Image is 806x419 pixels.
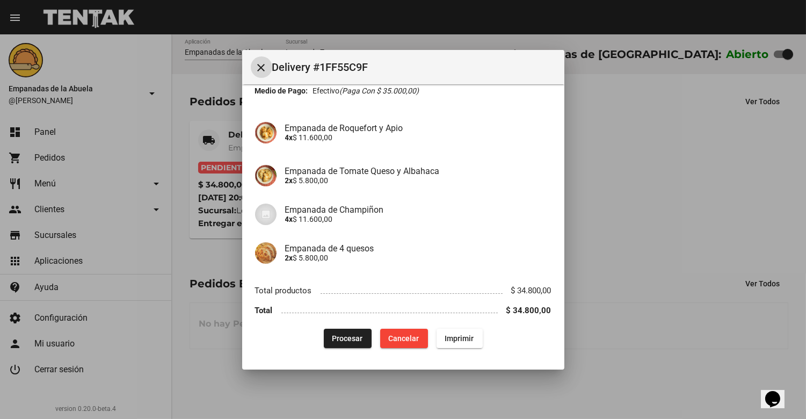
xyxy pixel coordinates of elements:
mat-icon: Cerrar [255,61,268,74]
h4: Empanada de Champiñon [285,205,551,215]
span: Procesar [332,334,363,343]
p: $ 5.800,00 [285,254,551,262]
p: $ 5.800,00 [285,176,551,185]
button: Cerrar [251,56,272,78]
iframe: chat widget [761,376,795,408]
span: Imprimir [445,334,474,343]
b: 4x [285,133,293,142]
img: 07c47add-75b0-4ce5-9aba-194f44787723.jpg [255,204,277,225]
b: 4x [285,215,293,223]
img: d59fadef-f63f-4083-8943-9e902174ec49.jpg [255,122,277,143]
span: Cancelar [389,334,419,343]
strong: Medio de Pago: [255,85,308,96]
p: $ 11.600,00 [285,215,551,223]
button: Imprimir [437,329,483,348]
h4: Empanada de 4 quesos [285,243,551,254]
li: Total $ 34.800,00 [255,300,551,320]
button: Cancelar [380,329,428,348]
h4: Empanada de Roquefort y Apio [285,123,551,133]
span: Delivery #1FF55C9F [272,59,556,76]
img: b2392df3-fa09-40df-9618-7e8db6da82b5.jpg [255,165,277,186]
h4: Empanada de Tomate Queso y Albahaca [285,166,551,176]
span: Efectivo [313,85,419,96]
li: Total productos $ 34.800,00 [255,281,551,301]
button: Procesar [324,329,372,348]
p: $ 11.600,00 [285,133,551,142]
strong: Entregar en: [255,76,297,84]
b: 2x [285,176,293,185]
b: 2x [285,254,293,262]
img: 363ca94e-5ed4-4755-8df0-ca7d50f4a994.jpg [255,242,277,264]
i: (Paga con $ 35.000,00) [339,86,419,95]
